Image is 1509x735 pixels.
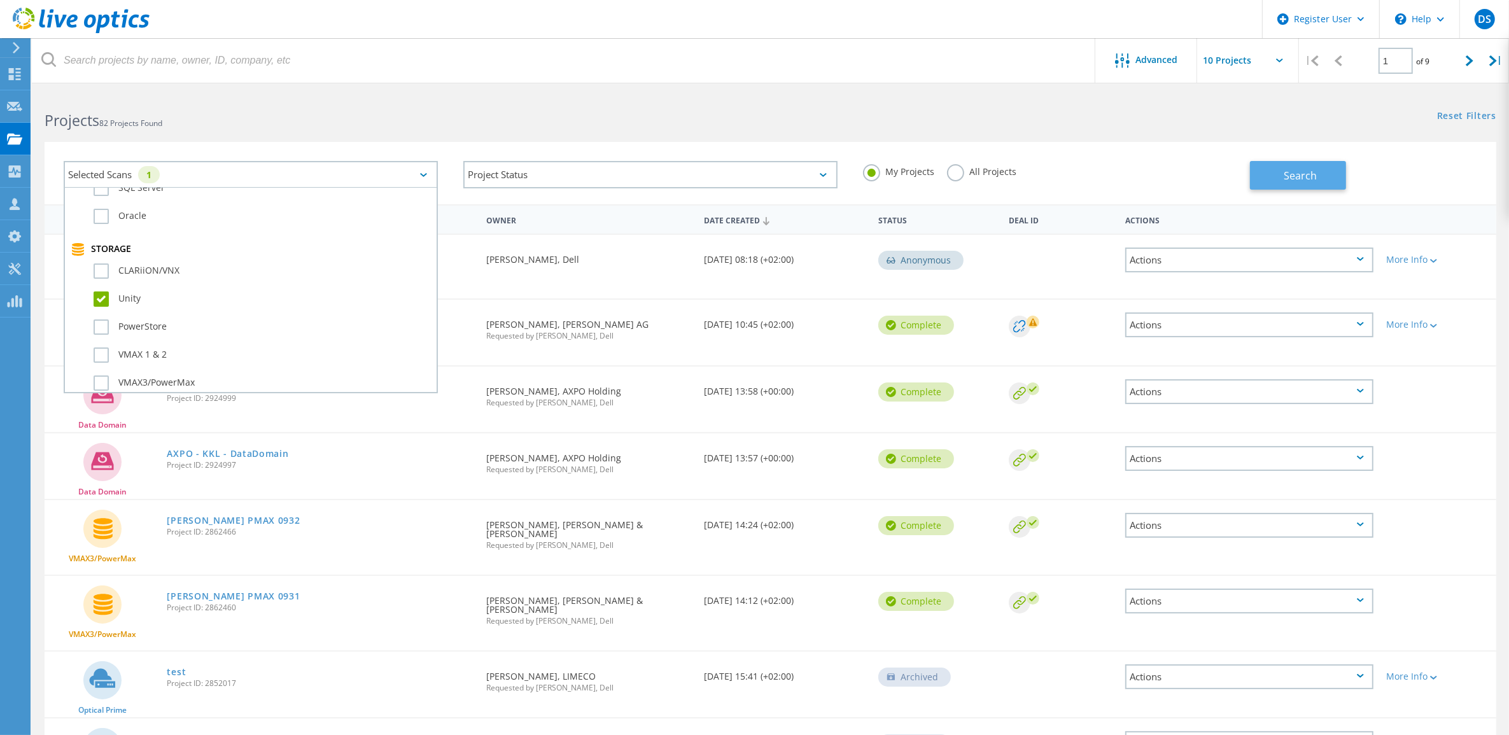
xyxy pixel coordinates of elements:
span: Optical Prime [78,706,127,714]
div: | [1299,38,1325,83]
span: Requested by [PERSON_NAME], Dell [486,617,691,625]
div: Complete [878,316,954,335]
a: [PERSON_NAME] PMAX 0931 [167,592,300,601]
div: Status [872,207,1002,231]
div: Owner [480,207,698,231]
div: Complete [878,449,954,468]
div: [PERSON_NAME], [PERSON_NAME] & [PERSON_NAME] [480,500,698,562]
label: My Projects [863,164,934,176]
div: Actions [1119,207,1380,231]
div: Actions [1125,664,1374,689]
a: AXPO - KKL - DataDomain [167,449,288,458]
label: SQL Server [94,181,430,196]
div: Actions [1125,589,1374,613]
div: | [1483,38,1509,83]
a: [PERSON_NAME] PMAX 0932 [167,516,300,525]
label: Unity [94,291,430,307]
b: Projects [45,110,99,130]
div: Storage [71,243,430,256]
label: CLARiiON/VNX [94,263,430,279]
span: Data Domain [78,488,127,496]
input: Search projects by name, owner, ID, company, etc [32,38,1096,83]
button: Search [1250,161,1346,190]
a: Reset Filters [1437,111,1496,122]
span: VMAX3/PowerMax [69,555,136,563]
a: Live Optics Dashboard [13,27,150,36]
span: Requested by [PERSON_NAME], Dell [486,466,691,473]
div: Actions [1125,312,1374,337]
div: [PERSON_NAME], Dell [480,235,698,277]
span: Requested by [PERSON_NAME], Dell [486,542,691,549]
span: Project ID: 2862460 [167,604,474,612]
div: [DATE] 13:57 (+00:00) [698,433,872,475]
span: DS [1478,14,1491,24]
label: PowerStore [94,319,430,335]
div: [DATE] 08:18 (+02:00) [698,235,872,277]
div: Complete [878,592,954,611]
span: 82 Projects Found [99,118,162,129]
div: Complete [878,516,954,535]
div: Deal Id [1002,207,1118,231]
span: Requested by [PERSON_NAME], Dell [486,332,691,340]
div: [PERSON_NAME], [PERSON_NAME] & [PERSON_NAME] [480,576,698,638]
div: More Info [1386,320,1489,329]
div: 1 [138,166,160,183]
label: Oracle [94,209,430,224]
div: [PERSON_NAME], LIMECO [480,652,698,704]
label: All Projects [947,164,1016,176]
div: More Info [1386,672,1489,681]
div: [PERSON_NAME], AXPO Holding [480,367,698,419]
div: Actions [1125,379,1374,404]
span: Advanced [1136,55,1178,64]
span: VMAX3/PowerMax [69,631,136,638]
span: Project ID: 2852017 [167,680,474,687]
div: Date Created [698,207,872,232]
div: [DATE] 14:24 (+02:00) [698,500,872,542]
div: [DATE] 10:45 (+02:00) [698,300,872,342]
div: Actions [1125,248,1374,272]
div: Actions [1125,446,1374,471]
div: [DATE] 14:12 (+02:00) [698,576,872,618]
span: of 9 [1416,56,1429,67]
div: Anonymous [878,251,964,270]
div: [PERSON_NAME], [PERSON_NAME] AG [480,300,698,353]
div: [PERSON_NAME], AXPO Holding [480,433,698,486]
label: VMAX3/PowerMax [94,375,430,391]
span: Project ID: 2924999 [167,395,474,402]
svg: \n [1395,13,1407,25]
div: Archived [878,668,951,687]
div: [DATE] 15:41 (+02:00) [698,652,872,694]
span: Requested by [PERSON_NAME], Dell [486,399,691,407]
span: Project ID: 2924997 [167,461,474,469]
div: [DATE] 13:58 (+00:00) [698,367,872,409]
div: More Info [1386,255,1489,264]
span: Project ID: 2862466 [167,528,474,536]
a: test [167,668,186,676]
div: Project Status [463,161,838,188]
span: Data Domain [78,421,127,429]
div: Selected Scans [64,161,438,188]
label: VMAX 1 & 2 [94,347,430,363]
div: Complete [878,382,954,402]
div: Actions [1125,513,1374,538]
span: Requested by [PERSON_NAME], Dell [486,684,691,692]
span: Search [1284,169,1317,183]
